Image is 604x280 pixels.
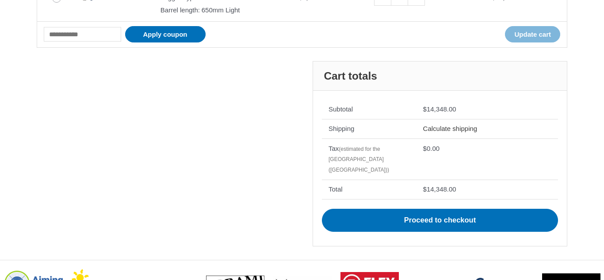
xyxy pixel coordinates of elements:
[322,119,417,139] th: Shipping
[423,145,427,152] span: $
[423,105,456,113] bdi: 14,348.00
[423,185,456,193] bdi: 14,348.00
[161,4,286,16] p: 650mm Light
[423,185,427,193] span: $
[322,180,417,199] th: Total
[329,146,389,173] small: (estimated for the [GEOGRAPHIC_DATA] ([GEOGRAPHIC_DATA]))
[322,209,558,232] a: Proceed to checkout
[423,125,478,132] a: Calculate shipping
[322,138,417,180] th: Tax
[423,105,427,113] span: $
[423,145,440,152] bdi: 0.00
[322,100,417,119] th: Subtotal
[125,26,206,42] button: Apply coupon
[313,61,567,91] h2: Cart totals
[161,4,200,16] dt: Barrel length:
[505,26,560,42] button: Update cart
